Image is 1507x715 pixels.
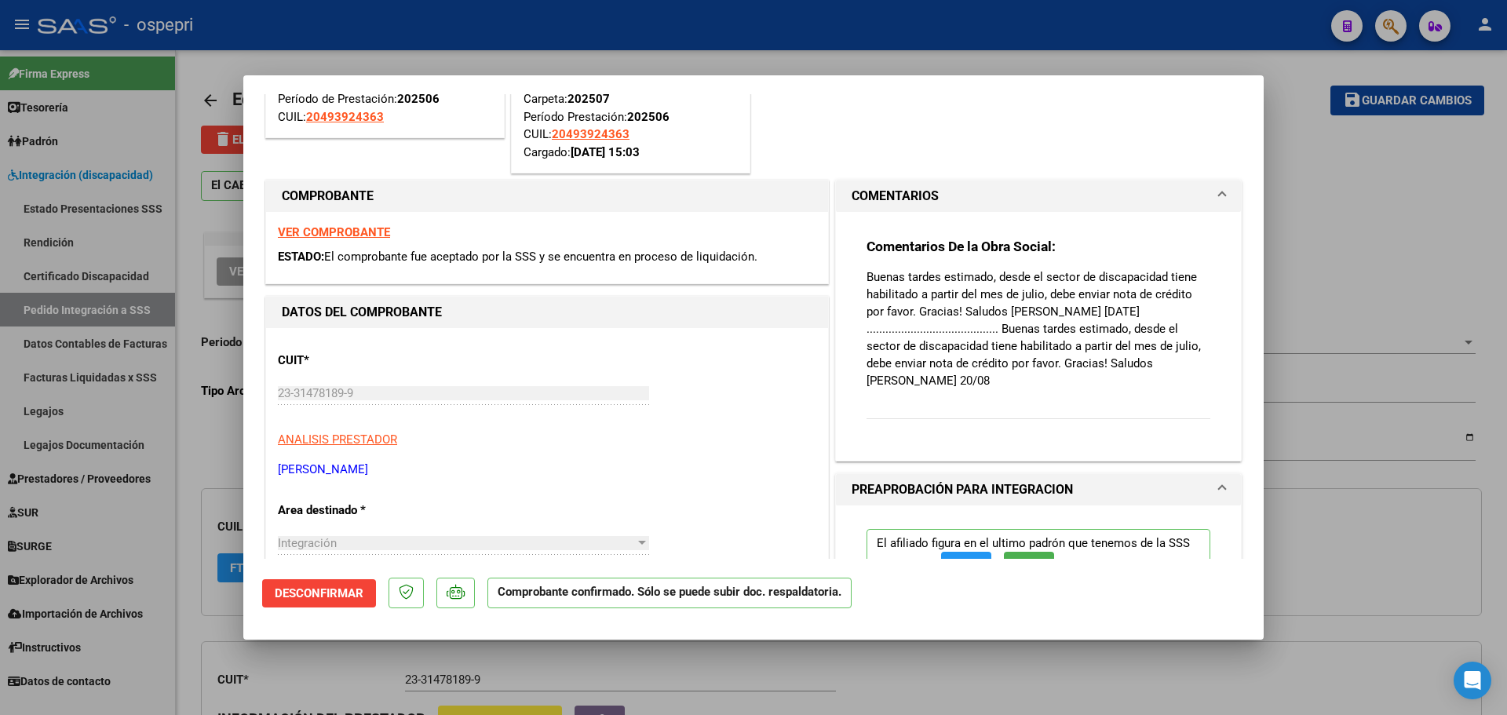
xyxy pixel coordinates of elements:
[571,145,640,159] strong: [DATE] 15:03
[282,305,442,319] strong: DATOS DEL COMPROBANTE
[397,92,440,106] strong: 202506
[1004,552,1054,581] button: SSS
[889,559,932,573] strong: 202506
[306,110,384,124] span: 20493924363
[278,225,390,239] a: VER COMPROBANTE
[324,250,757,264] span: El comprobante fue aceptado por la SSS y se encuentra en proceso de liquidación.
[852,480,1073,499] h1: PREAPROBACIÓN PARA INTEGRACION
[552,127,629,141] span: 20493924363
[278,536,337,550] span: Integración
[275,586,363,600] span: Desconfirmar
[278,250,324,264] span: ESTADO:
[282,188,374,203] strong: COMPROBANTE
[852,187,939,206] h1: COMENTARIOS
[836,181,1241,212] mat-expansion-panel-header: COMENTARIOS
[941,552,991,581] button: FTP
[867,529,1210,588] p: El afiliado figura en el ultimo padrón que tenemos de la SSS de
[836,474,1241,505] mat-expansion-panel-header: PREAPROBACIÓN PARA INTEGRACION
[867,268,1210,389] p: Buenas tardes estimado, desde el sector de discapacidad tiene habilitado a partir del mes de juli...
[262,579,376,607] button: Desconfirmar
[487,578,852,608] p: Comprobante confirmado. Sólo se puede subir doc. respaldatoria.
[278,502,440,520] p: Area destinado *
[836,212,1241,461] div: COMENTARIOS
[567,92,610,106] strong: 202507
[1454,662,1491,699] div: Open Intercom Messenger
[278,352,440,370] p: CUIT
[627,110,670,124] strong: 202506
[278,461,816,479] p: [PERSON_NAME]
[867,239,1056,254] strong: Comentarios De la Obra Social:
[278,432,397,447] span: ANALISIS PRESTADOR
